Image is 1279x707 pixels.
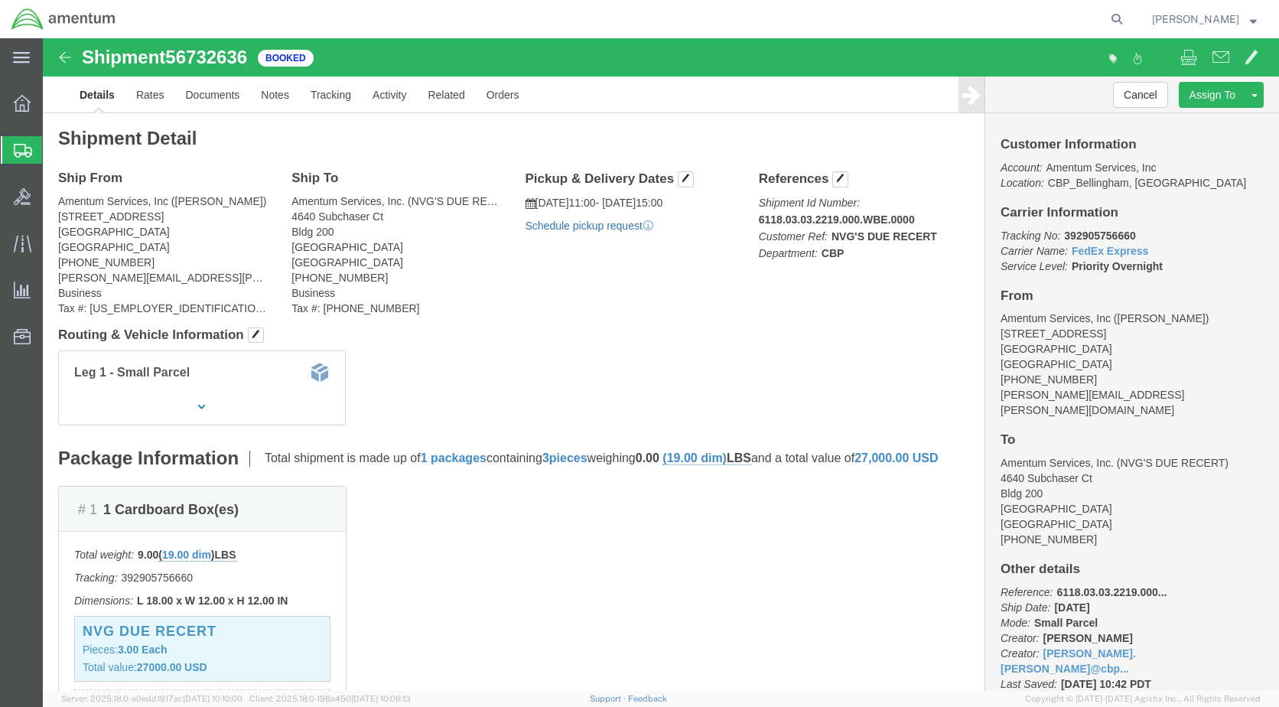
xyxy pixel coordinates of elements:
a: Feedback [628,694,667,703]
img: logo [11,8,116,31]
span: Eric Aanesatd [1152,11,1239,28]
span: Server: 2025.18.0-a0edd1917ac [61,694,242,703]
a: Support [590,694,628,703]
span: Client: 2025.18.0-198a450 [249,694,411,703]
span: [DATE] 10:10:00 [183,694,242,703]
button: [PERSON_NAME] [1151,10,1258,28]
iframe: FS Legacy Container [43,38,1279,691]
span: [DATE] 10:06:13 [351,694,411,703]
span: Copyright © [DATE]-[DATE] Agistix Inc., All Rights Reserved [1025,692,1261,705]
